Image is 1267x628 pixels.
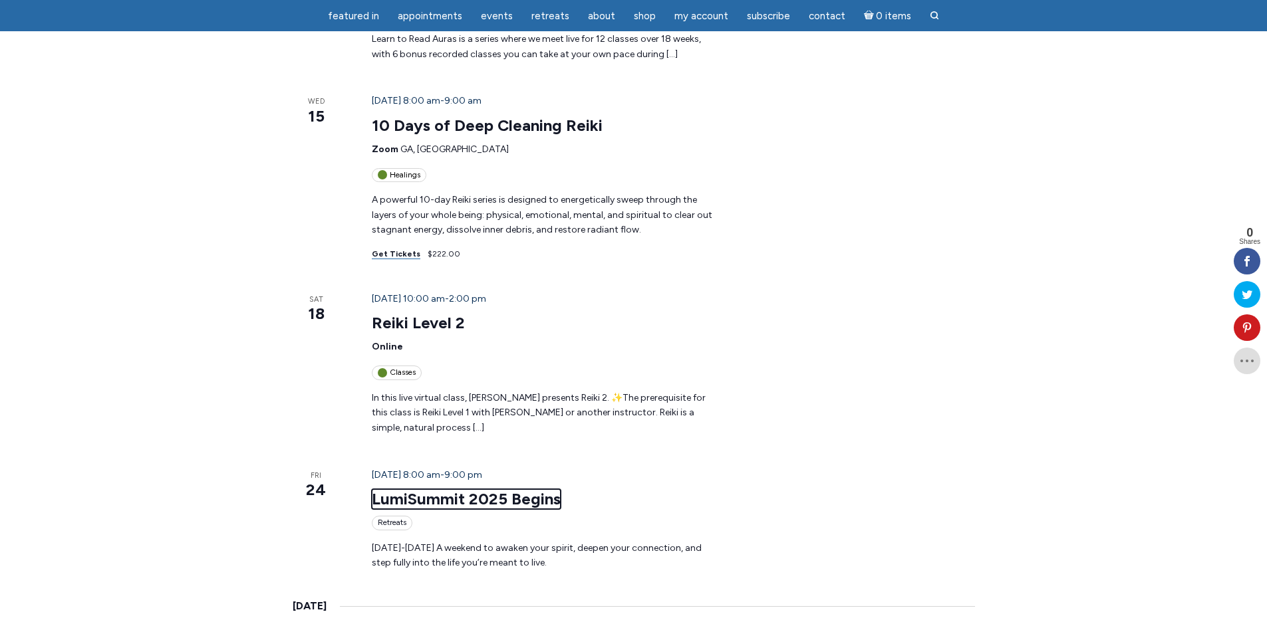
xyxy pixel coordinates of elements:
[293,302,340,325] span: 18
[523,3,577,29] a: Retreats
[372,516,412,530] div: Retreats
[856,2,920,29] a: Cart0 items
[481,10,513,22] span: Events
[372,469,440,480] span: [DATE] 8:00 am
[372,489,561,509] a: LumiSummit 2025 Begins
[674,10,728,22] span: My Account
[666,3,736,29] a: My Account
[876,11,911,21] span: 0 items
[372,95,482,106] time: -
[372,249,420,259] a: Get Tickets
[580,3,623,29] a: About
[634,10,656,22] span: Shop
[588,10,615,22] span: About
[739,3,798,29] a: Subscribe
[372,144,398,155] span: Zoom
[864,10,877,22] i: Cart
[372,341,403,352] span: Online
[449,293,486,304] span: 2:00 pm
[444,95,482,106] span: 9:00 am
[531,10,569,22] span: Retreats
[372,293,486,304] time: -
[1239,239,1260,245] span: Shares
[809,10,845,22] span: Contact
[428,249,460,259] span: $222.00
[444,469,482,480] span: 9:00 pm
[372,469,482,480] time: -
[747,10,790,22] span: Subscribe
[390,3,470,29] a: Appointments
[293,96,340,108] span: Wed
[626,3,664,29] a: Shop
[328,10,379,22] span: featured in
[293,471,340,482] span: Fri
[372,193,717,238] p: A powerful 10-day Reiki series is designed to energetically sweep through the layers of your whol...
[320,3,387,29] a: featured in
[372,293,445,304] span: [DATE] 10:00 am
[372,391,717,436] p: In this live virtual class, [PERSON_NAME] presents Reiki 2. ✨The prerequisite for this class is R...
[293,294,340,306] span: Sat
[473,3,521,29] a: Events
[293,597,327,615] time: [DATE]
[801,3,853,29] a: Contact
[372,366,422,379] div: Classes
[400,144,509,155] span: GA, [GEOGRAPHIC_DATA]
[293,105,340,128] span: 15
[372,541,717,571] p: [DATE]-[DATE] A weekend to awaken your spirit, deepen your connection, and step fully into the li...
[372,32,717,62] p: Learn to Read Auras is a series where we meet live for 12 classes over 18 weeks, with 6 bonus rec...
[398,10,462,22] span: Appointments
[372,116,603,136] a: 10 Days of Deep Cleaning Reiki
[372,95,440,106] span: [DATE] 8:00 am
[293,478,340,501] span: 24
[372,168,426,182] div: Healings
[372,313,465,333] a: Reiki Level 2
[1239,227,1260,239] span: 0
